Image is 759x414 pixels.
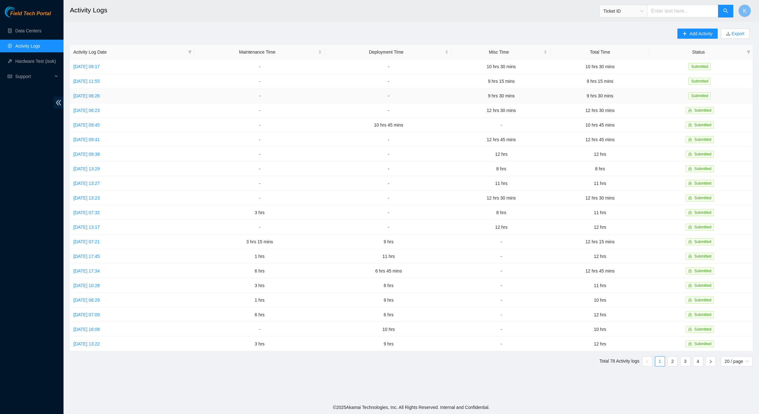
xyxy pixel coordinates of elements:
span: lock [688,225,692,229]
span: Submitted [694,327,711,332]
td: 10 hrs 30 mins [452,59,551,74]
td: 9 hrs 30 mins [452,89,551,103]
td: 10 hrs [551,322,649,337]
td: - [325,103,452,118]
span: K [743,7,747,15]
td: 8 hrs [325,278,452,293]
span: 20 / page [725,357,749,366]
td: - [325,191,452,205]
li: 3 [680,356,690,366]
td: 6 hrs [194,307,326,322]
button: left [642,356,652,366]
a: [DATE] 07:21 [73,239,100,244]
td: - [452,293,551,307]
td: 10 hrs 45 mins [551,118,649,132]
td: - [452,322,551,337]
td: 12 hrs 30 mins [551,191,649,205]
td: - [325,220,452,234]
span: lock [688,138,692,141]
td: 10 hrs [551,293,649,307]
span: filter [745,47,752,57]
span: right [709,360,713,364]
a: Export [730,31,744,36]
li: 1 [655,356,665,366]
span: Submitted [694,210,711,215]
span: filter [188,50,192,54]
td: - [194,132,326,147]
span: lock [688,167,692,171]
td: 1 hrs [194,293,326,307]
span: lock [688,284,692,287]
td: 12 hrs 45 mins [452,132,551,147]
button: plusAdd Activity [677,29,717,39]
span: Submitted [694,254,711,259]
span: Status [653,49,744,56]
a: [DATE] 13:27 [73,181,100,186]
td: 12 hrs 30 mins [551,103,649,118]
td: - [194,118,326,132]
td: 6 hrs [194,264,326,278]
span: Submitted [694,342,711,346]
td: - [452,118,551,132]
a: [DATE] 13:22 [73,341,100,346]
a: [DATE] 09:38 [73,152,100,157]
span: plus [682,31,687,36]
td: 3 hrs 15 mins [194,234,326,249]
a: Hardware Test (isok) [15,59,56,64]
span: Submitted [694,269,711,273]
a: [DATE] 17:34 [73,268,100,273]
td: - [194,103,326,118]
span: Submitted [694,152,711,156]
td: - [452,234,551,249]
img: Akamai Technologies [5,6,32,17]
td: 10 hrs [325,322,452,337]
td: 1 hrs [194,249,326,264]
td: 12 hrs [452,220,551,234]
td: - [325,176,452,191]
td: 12 hrs 30 mins [452,103,551,118]
span: Submitted [694,167,711,171]
td: - [325,89,452,103]
span: Field Tech Portal [10,11,51,17]
li: 2 [668,356,678,366]
span: filter [187,47,193,57]
td: 11 hrs [551,176,649,191]
td: 8 hrs [452,205,551,220]
span: lock [688,327,692,331]
td: - [194,322,326,337]
span: lock [688,152,692,156]
td: - [194,161,326,176]
span: Submitted [694,196,711,200]
span: Submitted [694,225,711,229]
td: 12 hrs [551,307,649,322]
a: Data Centers [15,28,41,33]
a: [DATE] 10:28 [73,283,100,288]
li: Next Page [706,356,716,366]
li: Total 78 Activity logs [600,356,640,366]
span: lock [688,196,692,200]
td: - [194,191,326,205]
td: - [452,337,551,351]
a: [DATE] 13:17 [73,225,100,230]
a: [DATE] 11:55 [73,79,100,84]
span: Add Activity [689,30,712,37]
td: 8 hrs [551,161,649,176]
span: lock [688,313,692,317]
span: lock [688,181,692,185]
td: - [452,307,551,322]
td: 12 hrs [551,147,649,161]
a: [DATE] 17:45 [73,254,100,259]
td: 9 hrs 30 mins [551,89,649,103]
td: - [194,89,326,103]
span: Submitted [694,312,711,317]
td: 12 hrs 15 mins [551,234,649,249]
input: Enter text here... [647,5,718,17]
span: lock [688,269,692,273]
a: [DATE] 06:23 [73,108,100,113]
span: lock [688,342,692,346]
span: Ticket ID [603,6,643,16]
td: 10 hrs 45 mins [325,118,452,132]
span: left [645,360,649,364]
td: 6 hrs 45 mins [325,264,452,278]
td: 12 hrs [551,220,649,234]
